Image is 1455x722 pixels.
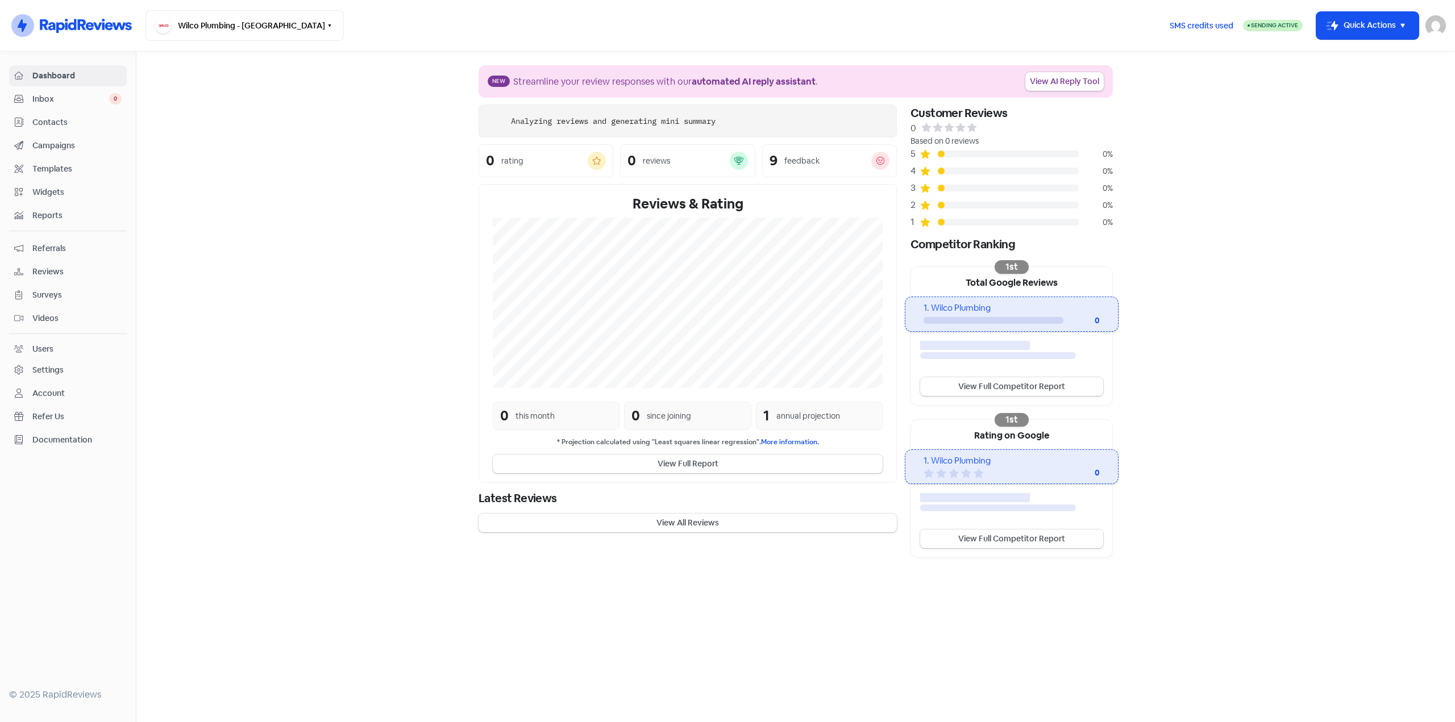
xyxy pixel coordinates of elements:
a: Contacts [9,112,127,133]
span: Referrals [32,243,122,254]
div: 1. Wilco Plumbing [924,454,1099,468]
span: Dashboard [32,70,122,82]
a: More information. [761,437,819,446]
span: Reviews [32,266,122,278]
div: Rating on Google [911,420,1112,449]
div: Reviews & Rating [493,194,883,214]
a: Sending Active [1243,19,1303,32]
b: automated AI reply assistant [692,76,816,87]
div: 0 [1063,315,1100,327]
span: Documentation [32,434,122,446]
div: Streamline your review responses with our . [513,75,818,89]
span: 0 [109,93,122,105]
div: 1st [995,413,1029,427]
button: Quick Actions [1316,12,1419,39]
img: User [1425,15,1446,36]
div: annual projection [776,410,840,422]
div: 0% [1079,165,1113,177]
a: 0reviews [620,144,755,177]
div: 5 [911,147,920,161]
div: Users [32,343,53,355]
a: Settings [9,360,127,381]
span: Templates [32,163,122,175]
a: Reports [9,205,127,226]
a: Dashboard [9,65,127,86]
div: 0 [631,406,640,426]
a: Campaigns [9,135,127,156]
a: Templates [9,158,127,180]
a: Reviews [9,261,127,282]
div: since joining [647,410,691,422]
div: Analyzing reviews and generating mini summary [511,115,716,127]
a: Widgets [9,182,127,203]
div: 1st [995,260,1029,274]
span: SMS credits used [1170,20,1233,32]
a: Surveys [9,285,127,306]
a: SMS credits used [1160,19,1243,31]
small: * Projection calculated using "Least squares linear regression". [493,437,883,448]
a: Account [9,383,127,404]
a: Users [9,339,127,360]
div: © 2025 RapidReviews [9,688,127,702]
span: Widgets [32,186,122,198]
div: feedback [784,155,820,167]
div: this month [516,410,555,422]
a: Documentation [9,429,127,450]
a: 9feedback [762,144,897,177]
div: 0 [500,406,509,426]
a: View Full Competitor Report [920,529,1103,548]
button: Wilco Plumbing - [GEOGRAPHIC_DATA] [145,10,344,41]
div: 1. Wilco Plumbing [924,302,1099,315]
div: 0% [1079,216,1113,228]
span: Sending Active [1251,22,1298,29]
div: 0 [627,154,636,168]
div: 0% [1079,199,1113,211]
div: 0 [1054,467,1100,479]
a: View AI Reply Tool [1025,72,1104,91]
div: reviews [643,155,670,167]
div: 0 [486,154,494,168]
div: Settings [32,364,64,376]
div: Customer Reviews [911,105,1113,122]
div: Competitor Ranking [911,236,1113,253]
div: 1 [911,215,920,229]
span: Inbox [32,93,109,105]
div: rating [501,155,523,167]
span: Reports [32,210,122,222]
a: 0rating [479,144,613,177]
span: Videos [32,312,122,324]
span: Refer Us [32,411,122,423]
div: Account [32,387,65,399]
div: 1 [763,406,770,426]
a: Videos [9,308,127,329]
div: Based on 0 reviews [911,135,1113,147]
div: 4 [911,164,920,178]
div: 0% [1079,148,1113,160]
div: 0% [1079,182,1113,194]
a: Inbox 0 [9,89,127,110]
div: 9 [770,154,778,168]
span: Contacts [32,116,122,128]
button: View All Reviews [479,514,897,532]
div: 2 [911,198,920,212]
span: Campaigns [32,140,122,152]
a: View Full Competitor Report [920,377,1103,396]
span: New [488,76,510,87]
div: 3 [911,181,920,195]
div: Total Google Reviews [911,267,1112,297]
span: Surveys [32,289,122,301]
a: Refer Us [9,406,127,427]
div: 0 [911,122,916,135]
button: View Full Report [493,454,883,473]
div: Latest Reviews [479,490,897,507]
a: Referrals [9,238,127,259]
